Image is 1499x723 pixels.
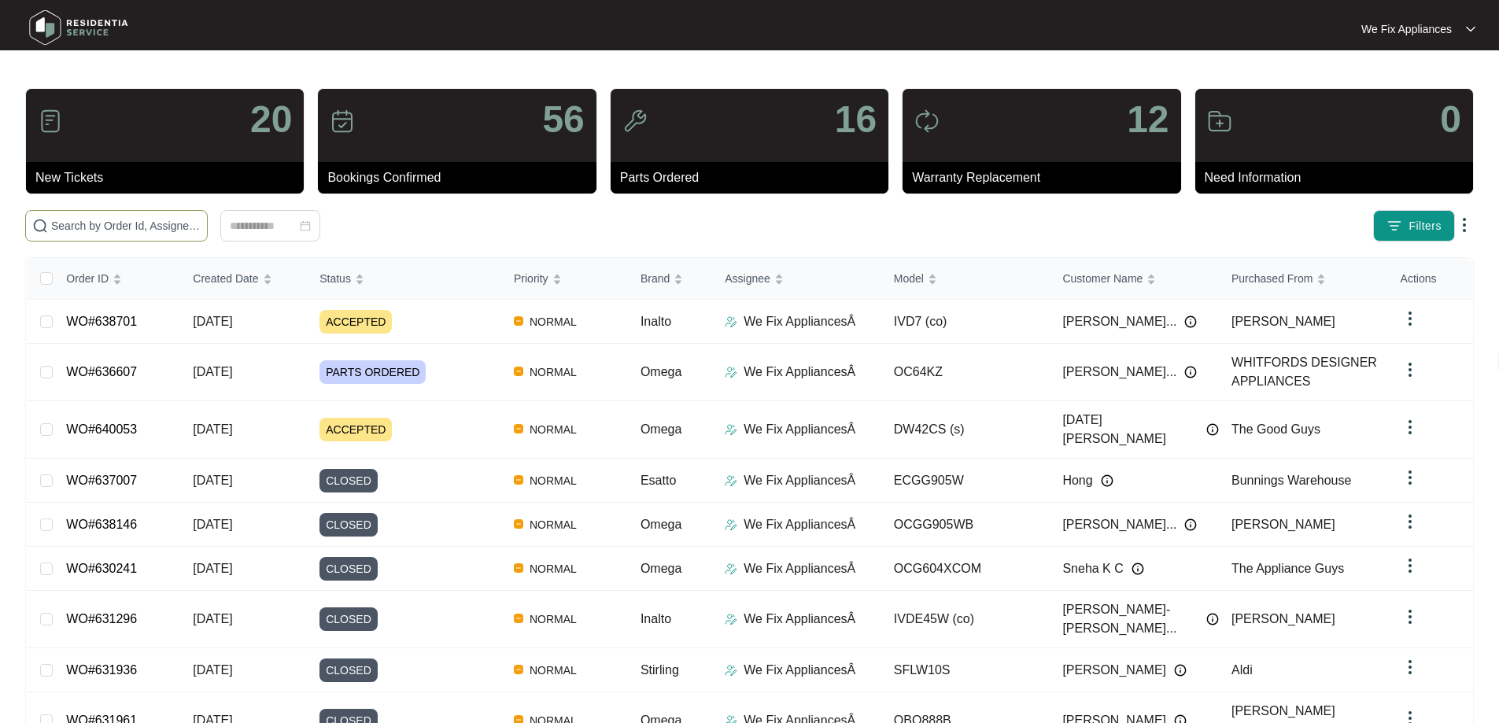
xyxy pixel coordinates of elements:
span: NORMAL [523,610,583,629]
img: search-icon [32,218,48,234]
img: Vercel Logo [514,665,523,674]
span: [DATE] [193,612,232,625]
th: Brand [628,258,712,300]
span: Created Date [193,270,258,287]
span: NORMAL [523,420,583,439]
img: Info icon [1184,366,1197,378]
img: filter icon [1386,218,1402,234]
td: OC64KZ [881,344,1050,401]
span: Omega [641,422,681,436]
span: The Appliance Guys [1231,562,1344,575]
span: PARTS ORDERED [319,360,426,384]
img: Vercel Logo [514,475,523,485]
p: We Fix AppliancesÂ [744,610,855,629]
img: Info icon [1206,613,1219,625]
img: icon [914,109,940,134]
img: Info icon [1184,518,1197,531]
td: ECGG905W [881,459,1050,503]
p: 0 [1440,101,1461,138]
img: residentia service logo [24,4,134,51]
p: 56 [542,101,584,138]
span: [DATE] [193,663,232,677]
img: dropdown arrow [1401,418,1420,437]
p: We Fix AppliancesÂ [744,420,855,439]
img: Assigner Icon [725,613,737,625]
img: dropdown arrow [1401,658,1420,677]
img: Assigner Icon [725,423,737,436]
span: [DATE] [193,315,232,328]
span: Customer Name [1062,270,1143,287]
th: Customer Name [1050,258,1219,300]
img: Info icon [1184,315,1197,328]
span: [DATE] [193,474,232,487]
span: [PERSON_NAME] [1231,518,1335,531]
span: [DATE] [193,422,232,436]
img: dropdown arrow [1401,556,1420,575]
button: filter iconFilters [1373,210,1455,242]
span: NORMAL [523,471,583,490]
a: WO#640053 [66,422,137,436]
span: [PERSON_NAME]... [1062,515,1176,534]
img: Assigner Icon [725,664,737,677]
a: WO#631296 [66,612,137,625]
span: CLOSED [319,469,378,492]
th: Purchased From [1219,258,1388,300]
span: Assignee [725,270,770,287]
img: dropdown arrow [1455,216,1474,234]
img: icon [330,109,355,134]
span: Omega [641,562,681,575]
span: Model [894,270,924,287]
img: Vercel Logo [514,367,523,376]
p: Need Information [1205,168,1473,187]
p: We Fix AppliancesÂ [744,661,855,680]
td: IVD7 (co) [881,300,1050,344]
span: Omega [641,365,681,378]
th: Assignee [712,258,881,300]
span: ACCEPTED [319,418,392,441]
span: CLOSED [319,607,378,631]
span: Brand [641,270,670,287]
p: Parts Ordered [620,168,888,187]
img: Vercel Logo [514,519,523,529]
td: SFLW10S [881,648,1050,692]
th: Actions [1388,258,1472,300]
span: The Good Guys [1231,422,1320,436]
p: We Fix AppliancesÂ [744,515,855,534]
span: [PERSON_NAME]... [1062,312,1176,331]
span: Esatto [641,474,676,487]
p: 20 [250,101,292,138]
a: WO#637007 [66,474,137,487]
span: [DATE] [193,365,232,378]
span: Status [319,270,351,287]
img: Info icon [1101,474,1113,487]
span: [PERSON_NAME] [1231,315,1335,328]
span: Hong [1062,471,1092,490]
span: NORMAL [523,515,583,534]
a: WO#630241 [66,562,137,575]
img: dropdown arrow [1401,607,1420,626]
span: [DATE] [193,518,232,531]
th: Status [307,258,501,300]
img: Vercel Logo [514,614,523,623]
span: Stirling [641,663,679,677]
span: Purchased From [1231,270,1313,287]
p: We Fix AppliancesÂ [744,559,855,578]
p: New Tickets [35,168,304,187]
span: Priority [514,270,548,287]
span: Filters [1409,218,1442,234]
img: dropdown arrow [1401,309,1420,328]
td: OCGG905WB [881,503,1050,547]
img: Assigner Icon [725,315,737,328]
span: Aldi [1231,663,1253,677]
img: dropdown arrow [1401,468,1420,487]
img: Assigner Icon [725,518,737,531]
img: Vercel Logo [514,424,523,433]
a: WO#636607 [66,365,137,378]
span: [PERSON_NAME]- [PERSON_NAME]... [1062,600,1198,638]
p: We Fix AppliancesÂ [744,312,855,331]
span: [DATE][PERSON_NAME] [1062,411,1198,448]
p: 12 [1127,101,1169,138]
span: NORMAL [523,661,583,680]
span: Bunnings Warehouse [1231,474,1351,487]
td: IVDE45W (co) [881,591,1050,648]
